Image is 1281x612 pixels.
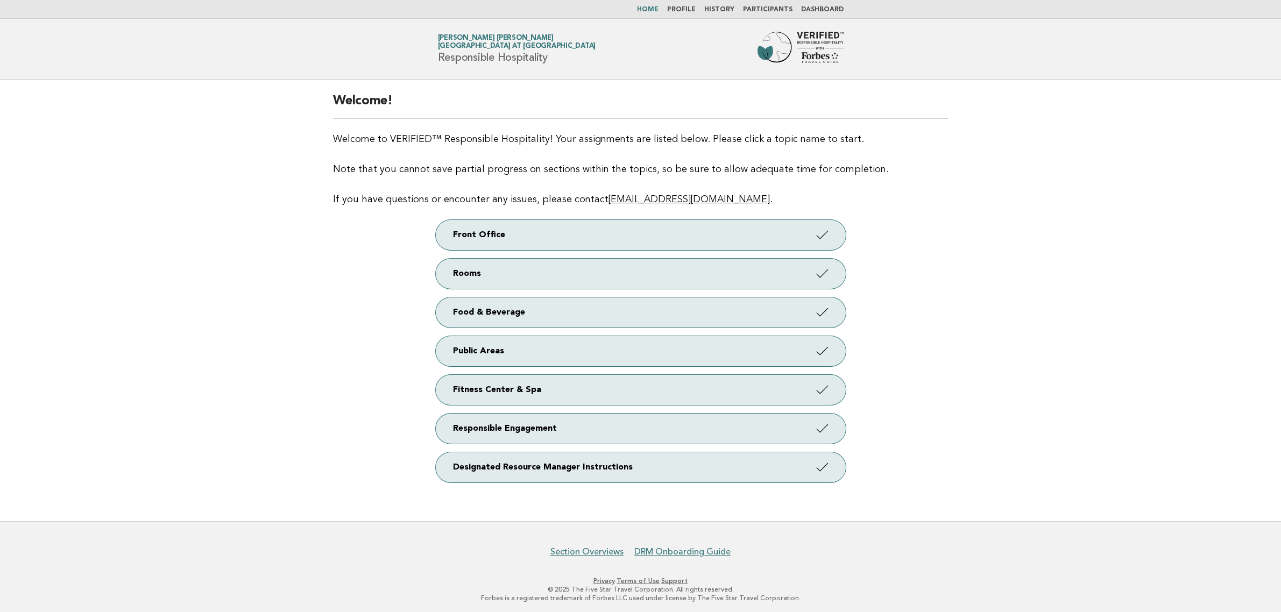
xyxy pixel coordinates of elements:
span: [GEOGRAPHIC_DATA] at [GEOGRAPHIC_DATA] [438,43,596,50]
a: Terms of Use [617,577,660,585]
a: History [704,6,734,13]
a: Rooms [436,259,846,289]
a: Food & Beverage [436,297,846,328]
a: Front Office [436,220,846,250]
a: Fitness Center & Spa [436,375,846,405]
a: Dashboard [801,6,844,13]
a: Privacy [593,577,615,585]
a: Responsible Engagement [436,414,846,444]
a: Public Areas [436,336,846,366]
a: Section Overviews [550,546,624,557]
a: Participants [743,6,792,13]
p: · · [312,577,970,585]
p: © 2025 The Five Star Travel Corporation. All rights reserved. [312,585,970,594]
a: Home [637,6,659,13]
p: Forbes is a registered trademark of Forbes LLC used under license by The Five Star Travel Corpora... [312,594,970,602]
p: Welcome to VERIFIED™ Responsible Hospitality! Your assignments are listed below. Please click a t... [333,132,948,207]
a: [PERSON_NAME] [PERSON_NAME][GEOGRAPHIC_DATA] at [GEOGRAPHIC_DATA] [438,34,596,49]
h1: Responsible Hospitality [438,35,596,63]
a: DRM Onboarding Guide [634,546,731,557]
a: Profile [667,6,696,13]
img: Forbes Travel Guide [758,32,844,66]
a: [EMAIL_ADDRESS][DOMAIN_NAME] [608,195,770,204]
a: Designated Resource Manager Instructions [436,452,846,482]
h2: Welcome! [333,92,948,119]
a: Support [661,577,688,585]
